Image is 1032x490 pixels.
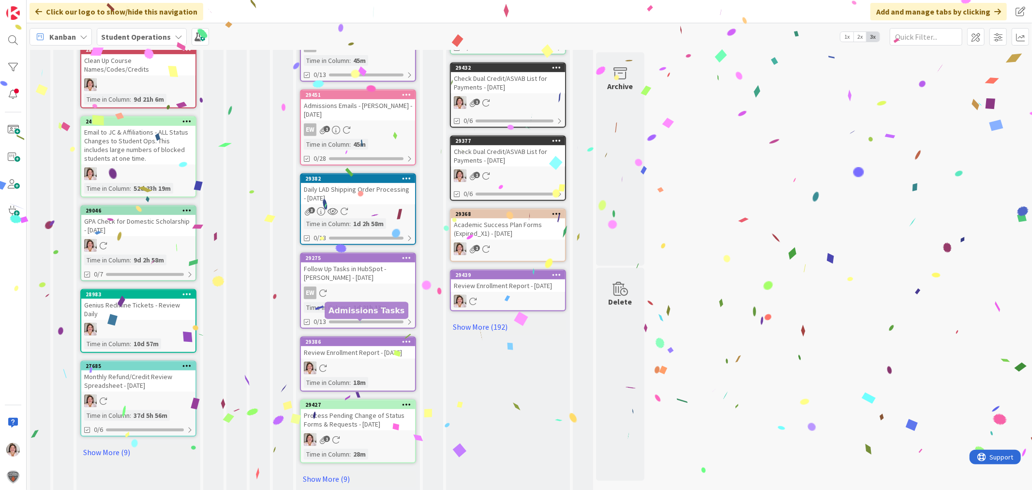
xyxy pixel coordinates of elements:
[301,262,415,284] div: Follow Up Tasks in HubSpot - [PERSON_NAME] - [DATE]
[451,279,565,292] div: Review Enrollment Report - [DATE]
[309,207,315,214] span: 3
[301,409,415,430] div: Process Pending Change of Status Forms & Requests - [DATE]
[351,55,368,66] div: 45m
[304,55,349,66] div: Time in Column
[131,94,166,105] div: 9d 21h 6m
[81,206,195,215] div: 29046
[451,271,565,279] div: 29439
[81,290,195,320] div: 28983Genius Redmine Tickets - Review Daily
[86,118,195,125] div: 24870
[81,323,195,336] div: EW
[20,1,44,13] span: Support
[301,174,415,204] div: 29382Daily LAD Shipping Order Processing - [DATE]
[867,32,880,42] span: 3x
[351,218,386,229] div: 1d 2h 58m
[304,139,349,150] div: Time in Column
[464,189,473,199] span: 0/6
[80,444,196,460] a: Show More (9)
[301,174,415,183] div: 29382
[455,211,565,217] div: 29368
[130,255,131,265] span: :
[84,239,97,252] img: EW
[6,6,20,20] img: Visit kanbanzone.com
[86,207,195,214] div: 29046
[131,410,170,421] div: 37d 5h 56m
[305,338,415,345] div: 29386
[890,28,962,46] input: Quick Filter...
[451,210,565,240] div: 29368Academic Success Plan Forms (Expired_X1) - [DATE]
[329,306,404,315] h5: Admissions Tasks
[131,338,161,349] div: 10d 57m
[853,32,867,42] span: 2x
[454,169,466,182] img: EW
[81,117,195,126] div: 24870
[301,400,415,409] div: 29427
[349,218,351,229] span: :
[81,78,195,91] div: EW
[301,183,415,204] div: Daily LAD Shipping Order Processing - [DATE]
[81,206,195,236] div: 29046GPA Check for Domestic Scholarship - [DATE]
[49,31,76,43] span: Kanban
[451,63,565,72] div: 29432
[870,3,1007,20] div: Add and manage tabs by clicking
[81,290,195,299] div: 28983
[84,168,97,180] img: EW
[130,94,131,105] span: :
[305,255,415,261] div: 29275
[609,296,632,307] div: Delete
[86,363,195,369] div: 27685
[81,168,195,180] div: EW
[301,99,415,121] div: Admissions Emails - [PERSON_NAME] - [DATE]
[84,323,97,336] img: EW
[301,400,415,430] div: 29427Process Pending Change of Status Forms & Requests - [DATE]
[84,410,130,421] div: Time in Column
[131,255,166,265] div: 9d 2h 58m
[305,175,415,182] div: 29382
[301,433,415,446] div: EW
[81,299,195,320] div: Genius Redmine Tickets - Review Daily
[301,91,415,99] div: 29451
[451,243,565,255] div: EW
[451,271,565,292] div: 29439Review Enrollment Report - [DATE]
[451,210,565,218] div: 29368
[301,346,415,359] div: Review Enrollment Report - [DATE]
[454,295,466,307] img: EW
[314,153,326,164] span: 0/28
[30,3,203,20] div: Click our logo to show/hide this navigation
[349,139,351,150] span: :
[351,449,368,459] div: 28m
[451,72,565,93] div: Check Dual Credit/ASVAB List for Payments - [DATE]
[304,123,316,136] div: EW
[314,233,326,243] span: 0/13
[131,183,173,194] div: 52d 23h 19m
[455,272,565,278] div: 29439
[81,126,195,165] div: Email to JC & Affiliations - ALL Status Changes to Student Ops. This includes large numbers of bl...
[451,137,565,167] div: 29377Check Dual Credit/ASVAB List for Payments - [DATE]
[301,337,415,359] div: 29386Review Enrollment Report - [DATE]
[454,243,466,255] img: EW
[84,255,130,265] div: Time in Column
[304,449,349,459] div: Time in Column
[301,254,415,284] div: 29275Follow Up Tasks in HubSpot - [PERSON_NAME] - [DATE]
[840,32,853,42] span: 1x
[304,377,349,388] div: Time in Column
[304,362,316,374] img: EW
[101,32,171,42] b: Student Operations
[84,78,97,91] img: EW
[304,433,316,446] img: EW
[349,449,351,459] span: :
[451,63,565,93] div: 29432Check Dual Credit/ASVAB List for Payments - [DATE]
[81,54,195,76] div: Clean Up Course Names/Codes/Credits
[450,319,566,335] a: Show More (192)
[451,96,565,109] div: EW
[81,117,195,165] div: 24870Email to JC & Affiliations - ALL Status Changes to Student Ops. This includes large numbers ...
[474,99,480,105] span: 1
[6,470,20,484] img: avatar
[351,377,368,388] div: 18m
[301,91,415,121] div: 29451Admissions Emails - [PERSON_NAME] - [DATE]
[451,218,565,240] div: Academic Success Plan Forms (Expired_X1) - [DATE]
[86,291,195,298] div: 28983
[6,443,20,457] img: EW
[301,254,415,262] div: 29275
[84,183,130,194] div: Time in Column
